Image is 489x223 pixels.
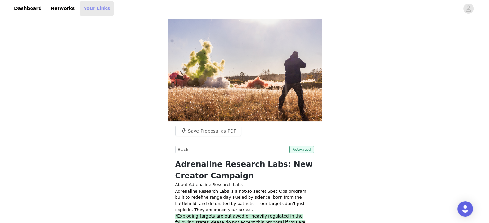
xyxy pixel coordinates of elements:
[175,188,314,213] p: Adrenaline Research Labs is a not-so secret Spec Ops program built to redefine range day. Fueled ...
[175,126,241,136] button: Save Proposal as PDF
[289,146,314,153] span: Activated
[47,1,78,16] a: Networks
[168,19,322,121] img: campaign image
[465,4,471,14] div: avatar
[175,159,314,182] h1: Adrenaline Research Labs: New Creator Campaign
[175,182,314,188] h3: About Adrenaline Research Labs
[175,146,191,153] button: Back
[457,201,473,217] div: Open Intercom Messenger
[80,1,114,16] a: Your Links
[10,1,45,16] a: Dashboard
